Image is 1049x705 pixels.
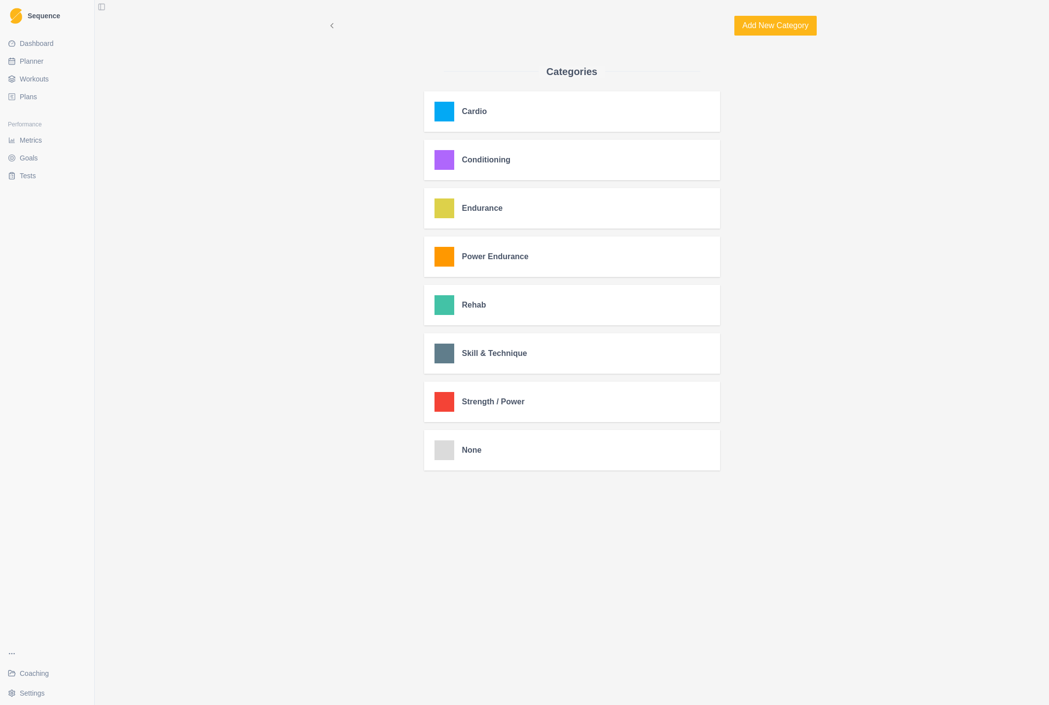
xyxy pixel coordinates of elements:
[4,53,90,69] a: Planner
[462,203,503,213] h2: Endurance
[10,8,22,24] img: Logo
[462,252,529,261] h2: Power Endurance
[20,56,43,66] span: Planner
[20,171,36,181] span: Tests
[20,39,54,48] span: Dashboard
[4,685,90,701] button: Settings
[4,168,90,184] a: Tests
[4,4,90,28] a: LogoSequence
[546,66,597,78] h2: Categories
[20,135,42,145] span: Metrics
[20,92,37,102] span: Plans
[4,89,90,105] a: Plans
[4,117,90,132] div: Performance
[20,153,38,163] span: Goals
[4,666,90,681] a: Coaching
[462,397,525,406] h2: Strength / Power
[462,445,482,455] h2: None
[28,12,60,19] span: Sequence
[4,71,90,87] a: Workouts
[462,107,487,116] h2: Cardio
[462,300,486,310] h2: Rehab
[4,36,90,51] a: Dashboard
[462,349,527,358] h2: Skill & Technique
[4,150,90,166] a: Goals
[20,74,49,84] span: Workouts
[462,155,511,164] h2: Conditioning
[734,16,816,36] button: Add New Category
[4,132,90,148] a: Metrics
[20,668,49,678] span: Coaching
